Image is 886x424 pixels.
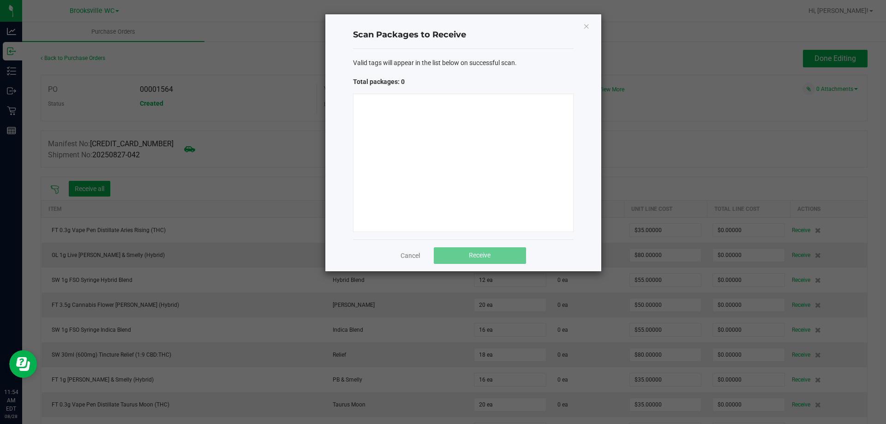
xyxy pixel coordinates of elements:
span: Total packages: 0 [353,77,463,87]
button: Close [583,20,590,31]
iframe: Resource center [9,350,37,378]
button: Receive [434,247,526,264]
span: Receive [469,251,491,259]
a: Cancel [401,251,420,260]
span: Valid tags will appear in the list below on successful scan. [353,58,517,68]
h4: Scan Packages to Receive [353,29,574,41]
